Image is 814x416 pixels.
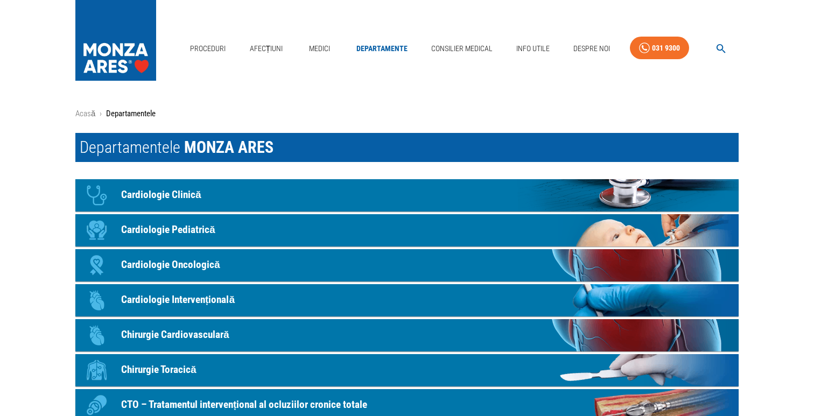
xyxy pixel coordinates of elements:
[121,187,201,203] p: Cardiologie Clinică
[630,37,689,60] a: 031 9300
[121,397,367,413] p: CTO – Tratamentul intervențional al ocluziilor cronice totale
[81,354,113,386] div: Icon
[75,108,739,120] nav: breadcrumb
[184,138,273,157] span: MONZA ARES
[352,38,412,60] a: Departamente
[652,41,680,55] div: 031 9300
[81,214,113,246] div: Icon
[121,292,235,308] p: Cardiologie Intervențională
[75,319,739,351] a: IconChirurgie Cardiovasculară
[81,249,113,281] div: Icon
[245,38,287,60] a: Afecțiuni
[75,179,739,211] a: IconCardiologie Clinică
[121,222,215,238] p: Cardiologie Pediatrică
[121,327,229,343] p: Chirurgie Cardiovasculară
[121,257,220,273] p: Cardiologie Oncologică
[186,38,230,60] a: Proceduri
[569,38,614,60] a: Despre Noi
[106,108,156,120] p: Departamentele
[427,38,497,60] a: Consilier Medical
[100,108,102,120] li: ›
[81,284,113,316] div: Icon
[75,133,739,162] h1: Departamentele
[302,38,336,60] a: Medici
[75,214,739,246] a: IconCardiologie Pediatrică
[81,319,113,351] div: Icon
[512,38,554,60] a: Info Utile
[75,249,739,281] a: IconCardiologie Oncologică
[121,362,197,378] p: Chirurgie Toracică
[75,354,739,386] a: IconChirurgie Toracică
[81,179,113,211] div: Icon
[75,109,95,118] a: Acasă
[75,284,739,316] a: IconCardiologie Intervențională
